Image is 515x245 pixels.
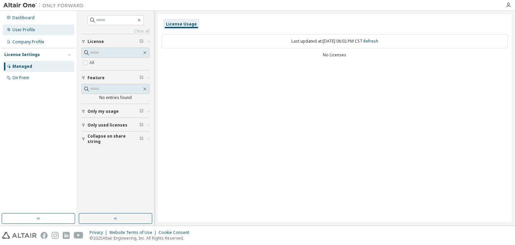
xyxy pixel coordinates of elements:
[74,232,83,239] img: youtube.svg
[90,235,193,241] p: © 2025 Altair Engineering, Inc. All Rights Reserved.
[2,232,37,239] img: altair_logo.svg
[12,64,32,69] div: Managed
[81,29,150,34] a: Clear all
[81,34,150,49] button: License
[139,75,144,81] span: Clear filter
[88,75,105,81] span: Feature
[109,230,159,235] div: Website Terms of Use
[52,232,59,239] img: instagram.svg
[139,39,144,44] span: Clear filter
[81,70,150,85] button: Feature
[363,38,378,44] a: Refresh
[90,59,96,67] label: All
[81,95,150,100] div: No entries found
[139,109,144,114] span: Clear filter
[41,232,48,239] img: facebook.svg
[162,34,508,48] div: Last updated at: [DATE] 06:02 PM CST
[3,2,87,9] img: Altair One
[88,122,127,128] span: Only used licenses
[81,132,150,146] button: Collapse on share string
[88,109,119,114] span: Only my usage
[63,232,70,239] img: linkedin.svg
[4,52,40,57] div: License Settings
[81,104,150,119] button: Only my usage
[12,39,44,45] div: Company Profile
[159,230,193,235] div: Cookie Consent
[162,52,508,58] div: No Licenses
[81,118,150,133] button: Only used licenses
[139,136,144,142] span: Clear filter
[12,15,35,20] div: Dashboard
[139,122,144,128] span: Clear filter
[12,75,29,81] div: On Prem
[12,27,35,33] div: User Profile
[166,21,197,27] div: License Usage
[90,230,109,235] div: Privacy
[88,134,139,144] span: Collapse on share string
[88,39,104,44] span: License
